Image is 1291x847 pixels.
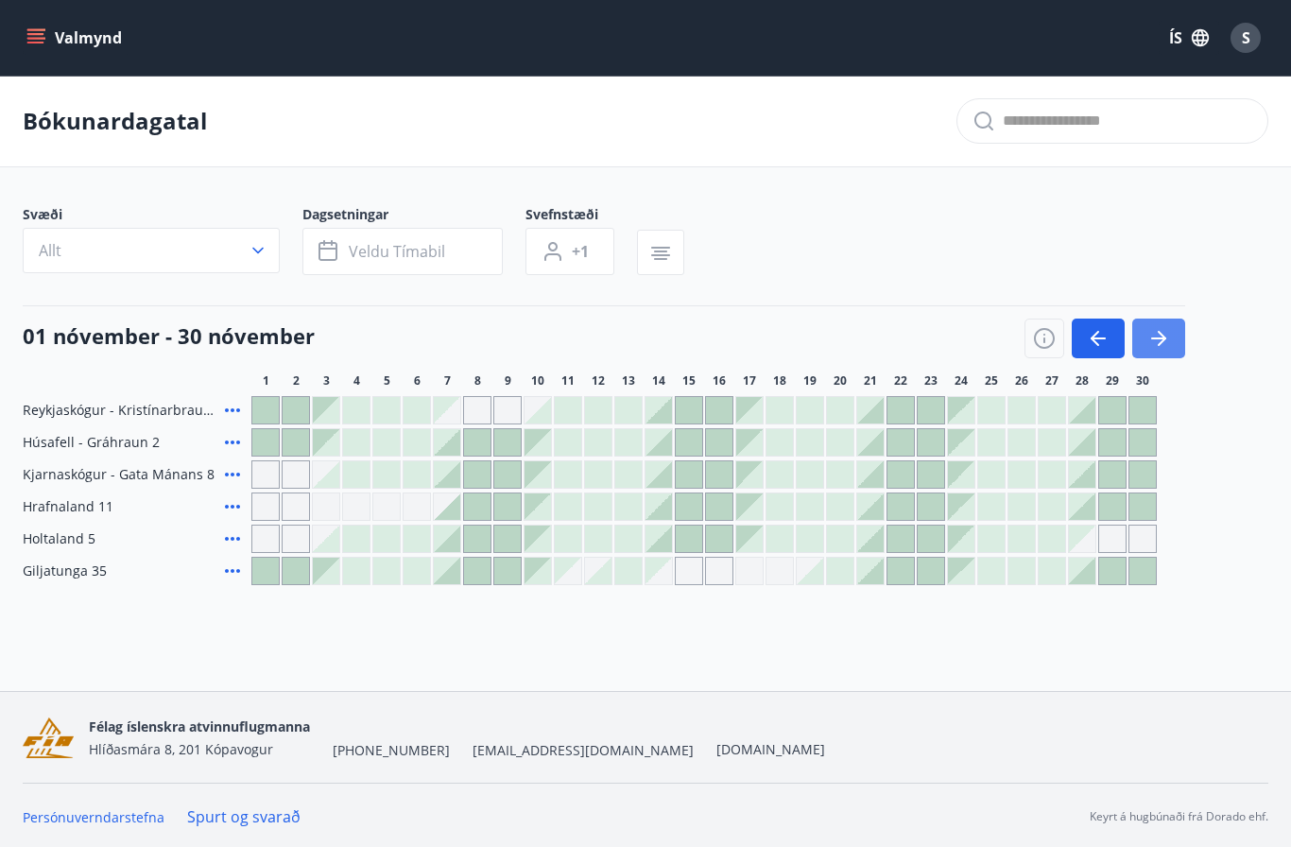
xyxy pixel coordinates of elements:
[23,21,129,55] button: menu
[493,396,522,424] div: Gráir dagar eru ekki bókanlegir
[864,373,877,389] span: 21
[187,806,301,827] a: Spurt og svarað
[414,373,421,389] span: 6
[263,373,269,389] span: 1
[705,557,733,585] div: Gráir dagar eru ekki bókanlegir
[444,373,451,389] span: 7
[1068,525,1096,553] div: Gráir dagar eru ekki bókanlegir
[1128,525,1157,553] div: Gráir dagar eru ekki bókanlegir
[372,493,401,521] div: Gráir dagar eru ekki bókanlegir
[384,373,390,389] span: 5
[1090,808,1268,825] p: Keyrt á hugbúnaði frá Dorado ehf.
[89,740,273,758] span: Hlíðasmára 8, 201 Kópavogur
[23,465,215,484] span: Kjarnaskógur - Gata Mánans 8
[743,373,756,389] span: 17
[323,373,330,389] span: 3
[713,373,726,389] span: 16
[675,557,703,585] div: Gráir dagar eru ekki bókanlegir
[89,717,310,735] span: Félag íslenskra atvinnuflugmanna
[23,105,207,137] p: Bókunardagatal
[894,373,907,389] span: 22
[525,228,614,275] button: +1
[766,557,794,585] div: Gráir dagar eru ekki bókanlegir
[474,373,481,389] span: 8
[1098,525,1127,553] div: Gráir dagar eru ekki bókanlegir
[735,557,764,585] div: Gráir dagar eru ekki bókanlegir
[293,373,300,389] span: 2
[924,373,938,389] span: 23
[716,740,825,758] a: [DOMAIN_NAME]
[333,741,450,760] span: [PHONE_NUMBER]
[652,373,665,389] span: 14
[803,373,817,389] span: 19
[282,460,310,489] div: Gráir dagar eru ekki bókanlegir
[302,228,503,275] button: Veldu tímabil
[39,240,61,261] span: Allt
[353,373,360,389] span: 4
[433,396,461,424] div: Gráir dagar eru ekki bókanlegir
[282,525,310,553] div: Gráir dagar eru ekki bókanlegir
[23,717,74,758] img: FGYwLRsDkrbKU9IF3wjeuKl1ApL8nCcSRU6gK6qq.png
[23,808,164,826] a: Persónuverndarstefna
[342,493,370,521] div: Gráir dagar eru ekki bókanlegir
[1015,373,1028,389] span: 26
[955,373,968,389] span: 24
[1159,21,1219,55] button: ÍS
[554,557,582,585] div: Gráir dagar eru ekki bókanlegir
[23,401,217,420] span: Reykjaskógur - Kristínarbraut 6
[23,228,280,273] button: Allt
[592,373,605,389] span: 12
[985,373,998,389] span: 25
[1242,27,1250,48] span: S
[525,205,637,228] span: Svefnstæði
[834,373,847,389] span: 20
[463,396,491,424] div: Gráir dagar eru ekki bókanlegir
[1136,373,1149,389] span: 30
[251,525,280,553] div: Gráir dagar eru ekki bókanlegir
[773,373,786,389] span: 18
[403,493,431,521] div: Gráir dagar eru ekki bókanlegir
[505,373,511,389] span: 9
[349,241,445,262] span: Veldu tímabil
[531,373,544,389] span: 10
[1106,373,1119,389] span: 29
[23,321,315,350] h4: 01 nóvember - 30 nóvember
[561,373,575,389] span: 11
[302,205,525,228] span: Dagsetningar
[1223,15,1268,60] button: S
[282,493,310,521] div: Gráir dagar eru ekki bókanlegir
[23,562,107,580] span: Giljatunga 35
[251,460,280,489] div: Gráir dagar eru ekki bókanlegir
[682,373,696,389] span: 15
[23,497,113,516] span: Hrafnaland 11
[23,433,160,452] span: Húsafell - Gráhraun 2
[473,741,694,760] span: [EMAIL_ADDRESS][DOMAIN_NAME]
[1045,373,1059,389] span: 27
[645,557,673,585] div: Gráir dagar eru ekki bókanlegir
[622,373,635,389] span: 13
[312,493,340,521] div: Gráir dagar eru ekki bókanlegir
[251,493,280,521] div: Gráir dagar eru ekki bókanlegir
[572,241,589,262] span: +1
[23,205,302,228] span: Svæði
[23,529,95,548] span: Holtaland 5
[1076,373,1089,389] span: 28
